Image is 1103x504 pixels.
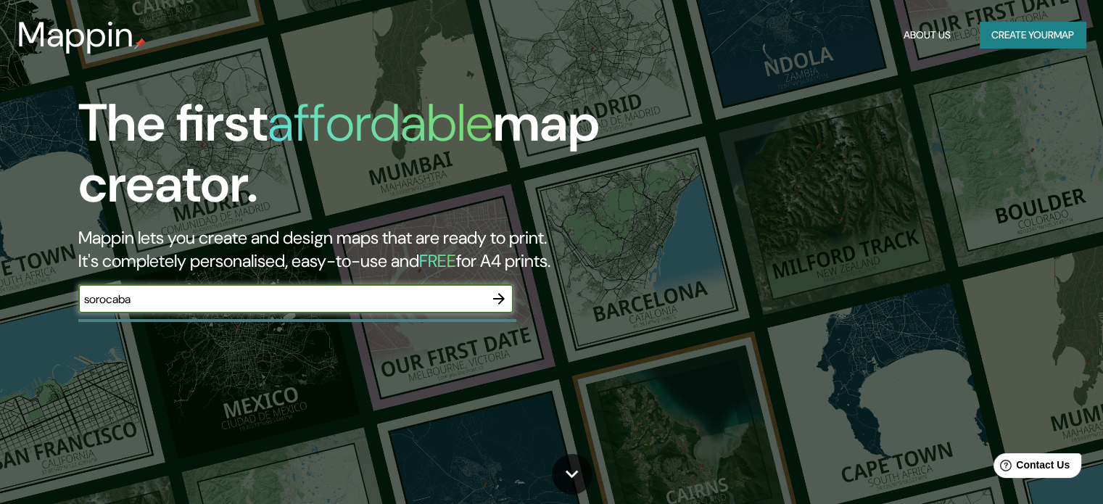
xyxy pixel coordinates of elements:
input: Choose your favourite place [78,291,484,307]
h1: affordable [268,89,493,157]
iframe: Help widget launcher [974,447,1087,488]
h2: Mappin lets you create and design maps that are ready to print. It's completely personalised, eas... [78,226,630,273]
img: mappin-pin [134,38,146,49]
button: Create yourmap [980,22,1086,49]
button: About Us [898,22,957,49]
h5: FREE [419,249,456,272]
h3: Mappin [17,15,134,55]
h1: The first map creator. [78,93,630,226]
